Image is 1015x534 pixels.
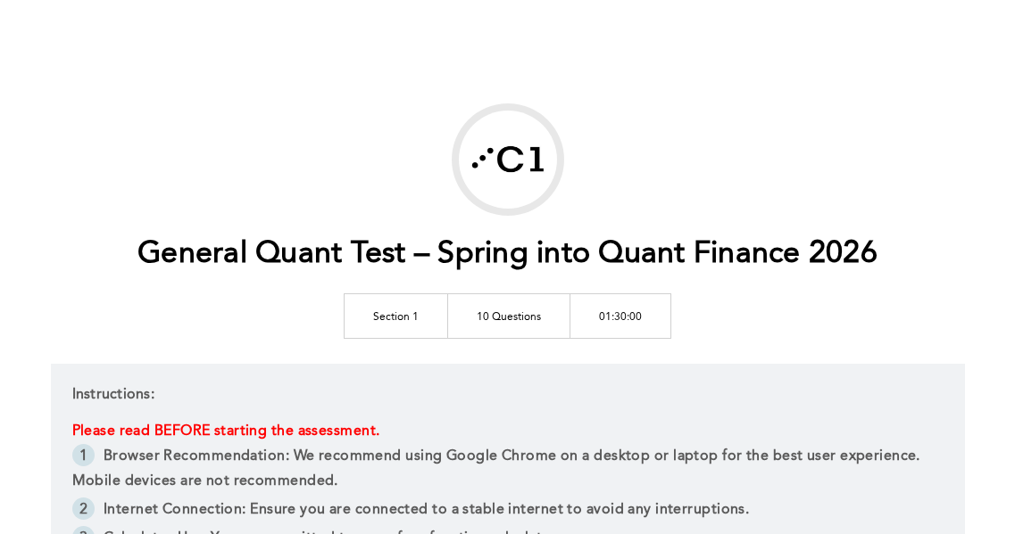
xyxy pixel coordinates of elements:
td: 10 Questions [448,293,570,338]
img: G-Research [459,111,557,209]
span: Browser Recommendation: We recommend using Google Chrome on a desktop or laptop for the best user... [72,449,925,489]
td: Section 1 [345,293,448,338]
span: Please read BEFORE starting the assessment. [72,424,380,439]
span: Internet Connection: Ensure you are connected to a stable internet to avoid any interruptions. [104,503,749,517]
td: 01:30:00 [570,293,671,338]
h1: General Quant Test – Spring into Quant Finance 2026 [137,236,878,273]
